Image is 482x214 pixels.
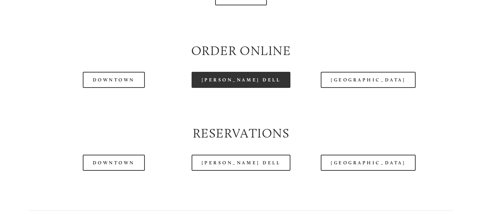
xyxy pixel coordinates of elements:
h2: Reservations [29,124,453,142]
a: [GEOGRAPHIC_DATA] [321,72,416,88]
a: [PERSON_NAME] Dell [192,155,291,171]
h2: Order Online [29,42,453,60]
a: [PERSON_NAME] Dell [192,72,291,88]
a: Downtown [83,72,145,88]
a: Downtown [83,155,145,171]
a: [GEOGRAPHIC_DATA] [321,155,416,171]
